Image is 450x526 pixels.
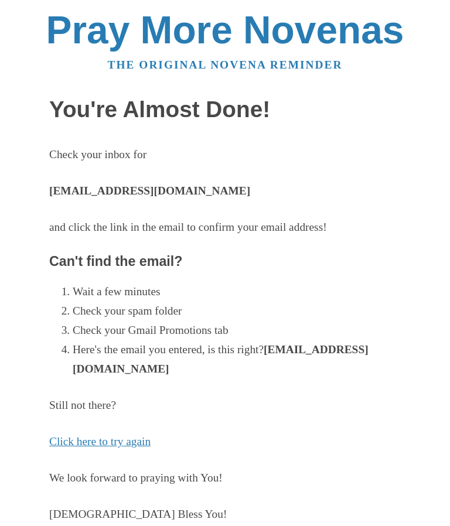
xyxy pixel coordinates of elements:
li: Here's the email you entered, is this right? [73,340,401,379]
a: Pray More Novenas [46,8,404,52]
p: and click the link in the email to confirm your email address! [49,218,401,237]
a: Click here to try again [49,435,151,448]
p: Check your inbox for [49,145,401,165]
strong: [EMAIL_ADDRESS][DOMAIN_NAME] [73,343,369,375]
a: The original novena reminder [108,59,343,71]
li: Wait a few minutes [73,282,401,302]
strong: [EMAIL_ADDRESS][DOMAIN_NAME] [49,185,250,197]
p: Still not there? [49,396,401,415]
p: We look forward to praying with You! [49,469,401,488]
li: Check your spam folder [73,302,401,321]
li: Check your Gmail Promotions tab [73,321,401,340]
h3: Can't find the email? [49,254,401,269]
h1: You're Almost Done! [49,97,401,122]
